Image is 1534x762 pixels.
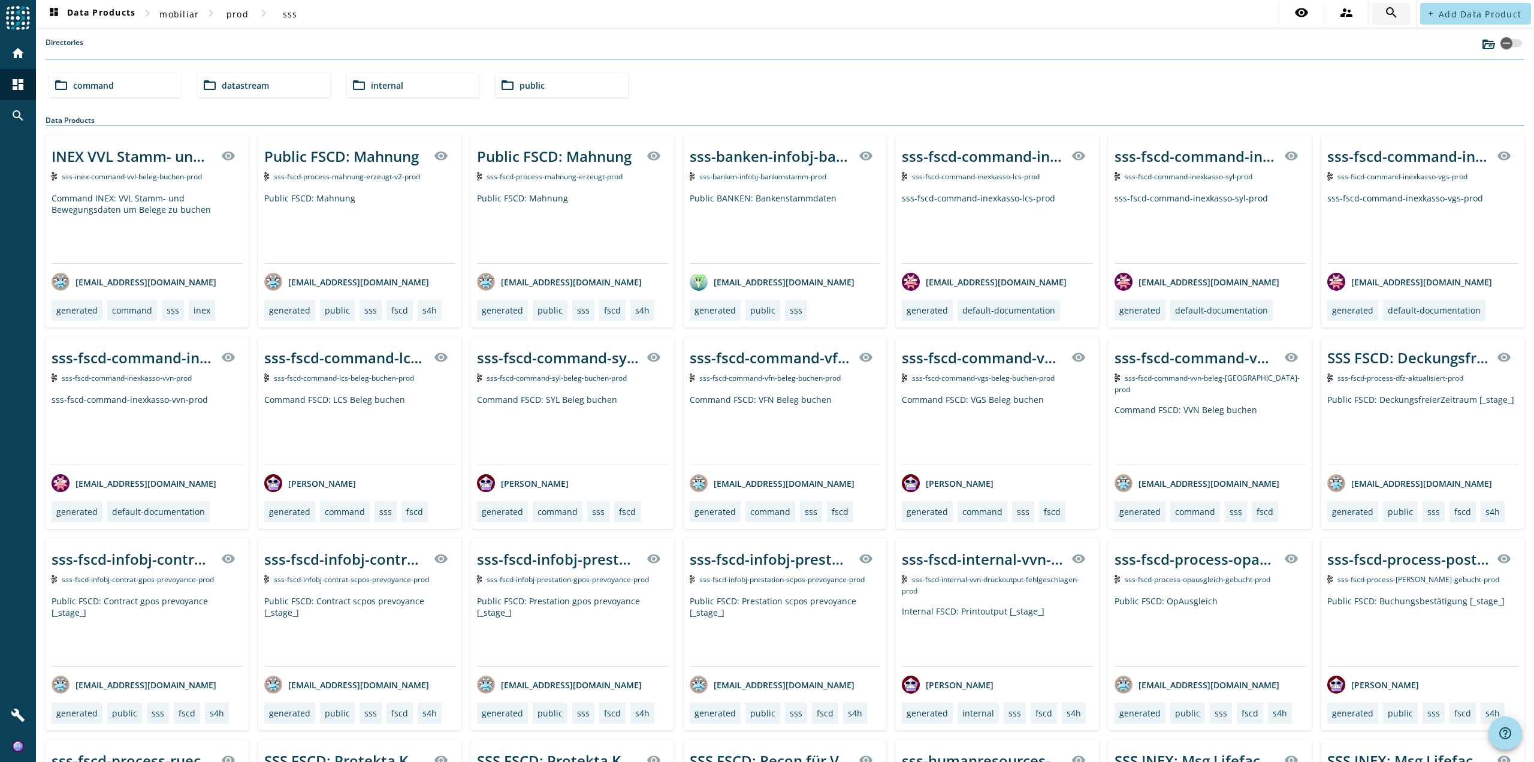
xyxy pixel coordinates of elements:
[11,77,25,92] mat-icon: dashboard
[1427,506,1440,517] div: sss
[264,676,282,694] img: avatar
[371,80,403,91] span: internal
[364,707,377,719] div: sss
[1420,3,1531,25] button: Add Data Product
[1242,707,1258,719] div: fscd
[907,305,948,316] div: generated
[1497,552,1511,566] mat-icon: visibility
[848,707,862,719] div: s4h
[1119,305,1161,316] div: generated
[1327,192,1518,263] div: sss-fscd-command-inexkasso-vgs-prod
[379,506,392,517] div: sss
[52,595,243,666] div: Public FSCD: Contract gpos prevoyance [_stage_]
[264,575,270,583] img: Kafka Topic: sss-fscd-infobj-contrat-scpos-prevoyance-prod
[690,474,854,492] div: [EMAIL_ADDRESS][DOMAIN_NAME]
[1115,374,1120,382] img: Kafka Topic: sss-fscd-command-vvn-beleg-buchen-prod
[1115,549,1277,569] div: sss-fscd-process-opausgleich-gebucht
[204,6,218,20] mat-icon: chevron_right
[264,172,270,180] img: Kafka Topic: sss-fscd-process-mahnung-erzeugt-v2-prod
[1327,394,1518,465] div: Public FSCD: DeckungsfreierZeitraum [_stage_]
[537,707,563,719] div: public
[269,506,310,517] div: generated
[1115,575,1120,583] img: Kafka Topic: sss-fscd-process-opausgleich-gebucht-prod
[52,676,216,694] div: [EMAIL_ADDRESS][DOMAIN_NAME]
[1388,707,1413,719] div: public
[52,273,216,291] div: [EMAIL_ADDRESS][DOMAIN_NAME]
[1332,305,1373,316] div: generated
[1125,171,1252,182] span: Kafka Topic: sss-fscd-command-inexkasso-syl-prod
[477,595,668,666] div: Public FSCD: Prestation gpos prevoyance [_stage_]
[352,78,366,92] mat-icon: folder_open
[1175,305,1268,316] div: default-documentation
[391,305,408,316] div: fscd
[167,305,179,316] div: sss
[274,373,414,383] span: Kafka Topic: sss-fscd-command-lcs-beleg-buchen-prod
[112,506,205,517] div: default-documentation
[1044,506,1061,517] div: fscd
[1071,149,1086,163] mat-icon: visibility
[902,374,907,382] img: Kafka Topic: sss-fscd-command-vgs-beleg-buchen-prod
[264,273,429,291] div: [EMAIL_ADDRESS][DOMAIN_NAME]
[962,305,1055,316] div: default-documentation
[1339,5,1354,20] mat-icon: supervisor_account
[902,549,1064,569] div: sss-fscd-internal-vvn-druckoutput-fehlgeschlagen-_stage_
[56,506,98,517] div: generated
[962,707,994,719] div: internal
[62,171,202,182] span: Kafka Topic: sss-inex-command-vvl-beleg-buchen-prod
[487,574,649,585] span: Kafka Topic: sss-fscd-infobj-prestation-gpos-prevoyance-prod
[902,394,1093,465] div: Command FSCD: VGS Beleg buchen
[406,506,423,517] div: fscd
[222,80,269,91] span: datastream
[699,171,826,182] span: Kafka Topic: sss-banken-infobj-bankenstamm-prod
[694,707,736,719] div: generated
[690,374,695,382] img: Kafka Topic: sss-fscd-command-vfn-beleg-buchen-prod
[690,192,881,263] div: Public BANKEN: Bankenstammdaten
[140,6,155,20] mat-icon: chevron_right
[152,707,164,719] div: sss
[52,172,57,180] img: Kafka Topic: sss-inex-command-vvl-beleg-buchen-prod
[690,676,854,694] div: [EMAIL_ADDRESS][DOMAIN_NAME]
[52,575,57,583] img: Kafka Topic: sss-fscd-infobj-contrat-gpos-prevoyance-prod
[264,595,455,666] div: Public FSCD: Contract scpos prevoyance [_stage_]
[52,394,243,465] div: sss-fscd-command-inexkasso-vvn-prod
[1327,146,1490,166] div: sss-fscd-command-inexkasso-vgs-prod
[604,305,621,316] div: fscd
[902,273,920,291] img: avatar
[422,305,437,316] div: s4h
[477,273,642,291] div: [EMAIL_ADDRESS][DOMAIN_NAME]
[52,374,57,382] img: Kafka Topic: sss-fscd-command-inexkasso-vvn-prod
[271,3,309,25] button: sss
[1284,149,1299,163] mat-icon: visibility
[690,474,708,492] img: avatar
[434,350,448,365] mat-icon: visibility
[690,549,852,569] div: sss-fscd-infobj-prestation-scpos-prevoyance-_stage_
[1035,707,1052,719] div: fscd
[1327,676,1419,694] div: [PERSON_NAME]
[690,348,852,368] div: sss-fscd-command-vfn-beleg-buchen-_stage_
[1327,374,1333,382] img: Kafka Topic: sss-fscd-process-dfz-aktualisiert-prod
[477,575,482,583] img: Kafka Topic: sss-fscd-infobj-prestation-gpos-prevoyance-prod
[1327,474,1345,492] img: avatar
[221,149,235,163] mat-icon: visibility
[269,305,310,316] div: generated
[790,707,802,719] div: sss
[577,707,590,719] div: sss
[790,305,802,316] div: sss
[477,676,495,694] img: avatar
[1332,707,1373,719] div: generated
[52,474,216,492] div: [EMAIL_ADDRESS][DOMAIN_NAME]
[487,373,627,383] span: Kafka Topic: sss-fscd-command-syl-beleg-buchen-prod
[1427,707,1440,719] div: sss
[477,146,632,166] div: Public FSCD: Mahnung
[699,574,865,585] span: Kafka Topic: sss-fscd-infobj-prestation-scpos-prevoyance-prod
[690,273,708,291] img: avatar
[907,707,948,719] div: generated
[912,373,1055,383] span: Kafka Topic: sss-fscd-command-vgs-beleg-buchen-prod
[1284,552,1299,566] mat-icon: visibility
[1115,595,1306,666] div: Public FSCD: OpAusgleich
[274,574,429,585] span: Kafka Topic: sss-fscd-infobj-contrat-scpos-prevoyance-prod
[194,305,210,316] div: inex
[902,273,1067,291] div: [EMAIL_ADDRESS][DOMAIN_NAME]
[482,305,523,316] div: generated
[477,273,495,291] img: avatar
